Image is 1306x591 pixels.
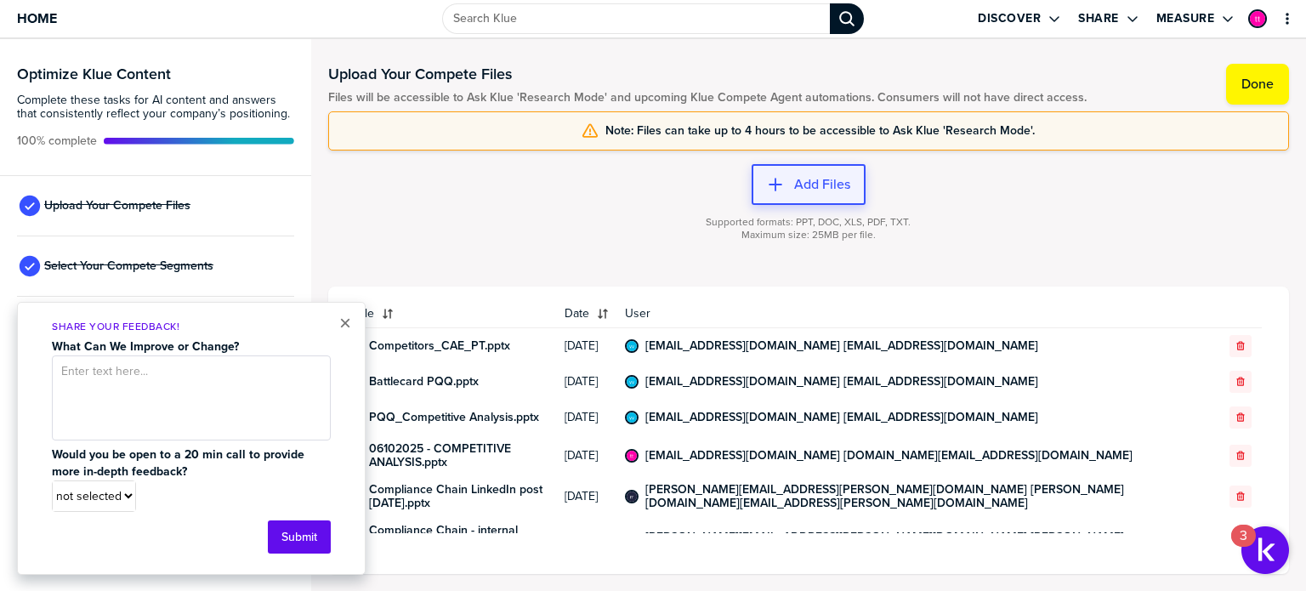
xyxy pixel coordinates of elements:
[645,531,1209,558] a: [PERSON_NAME][EMAIL_ADDRESS][PERSON_NAME][DOMAIN_NAME] [PERSON_NAME][DOMAIN_NAME][EMAIL_ADDRESS][...
[369,442,544,469] a: 06102025 - COMPETITIVE ANALYSIS.pptx
[1078,11,1119,26] label: Share
[625,375,639,389] div: vmarques@onceforall.com vmarques@onceforall.com
[625,307,1209,321] span: User
[1156,11,1215,26] label: Measure
[625,411,639,424] div: vmarques@onceforall.com vmarques@onceforall.com
[369,339,510,353] a: Competitors_CAE_PT.pptx
[1248,9,1267,28] div: thibaud.simon@onceforall.com thibaud.simon@onceforall.com
[605,124,1035,138] span: Note: Files can take up to 4 hours to be accessible to Ask Klue 'Research Mode'.
[52,446,308,480] strong: Would you be open to a 20 min call to provide more in-depth feedback?
[565,411,605,424] span: [DATE]
[17,94,294,121] span: Complete these tasks for AI content and answers that consistently reflect your company’s position...
[328,64,1087,84] h1: Upload Your Compete Files
[645,449,1133,463] a: [EMAIL_ADDRESS][DOMAIN_NAME] [DOMAIN_NAME][EMAIL_ADDRESS][DOMAIN_NAME]
[625,449,639,463] div: thibaud.simon@onceforall.com thibaud.simon@onceforall.com
[17,11,57,26] span: Home
[328,91,1087,105] span: Files will be accessible to Ask Klue 'Research Mode' and upcoming Klue Compete Agent automations....
[645,483,1209,510] a: [PERSON_NAME][EMAIL_ADDRESS][PERSON_NAME][DOMAIN_NAME] [PERSON_NAME][DOMAIN_NAME][EMAIL_ADDRESS][...
[52,338,239,355] strong: What Can We Improve or Change?
[645,411,1038,424] a: [EMAIL_ADDRESS][DOMAIN_NAME] [EMAIL_ADDRESS][DOMAIN_NAME]
[1241,76,1274,93] label: Done
[625,490,639,503] div: ralph.bullock@onceforall.com ralph.bullock@onceforall.com
[645,375,1038,389] a: [EMAIL_ADDRESS][DOMAIN_NAME] [EMAIL_ADDRESS][DOMAIN_NAME]
[565,449,605,463] span: [DATE]
[627,377,637,387] img: 77dda7b691f669cd1a54637a9fef8f2a-sml.png
[369,483,544,510] a: Compliance Chain LinkedIn post [DATE].pptx
[369,524,544,565] a: Compliance Chain - internal competitor battle card version [DATE].pptx
[645,339,1038,353] a: [EMAIL_ADDRESS][DOMAIN_NAME] [EMAIL_ADDRESS][DOMAIN_NAME]
[1241,526,1289,574] button: Open Resource Center, 3 new notifications
[565,375,605,389] span: [DATE]
[44,199,190,213] span: Upload Your Compete Files
[625,339,639,353] div: vmarques@onceforall.com vmarques@onceforall.com
[369,375,479,389] a: Battlecard PQQ.pptx
[794,176,850,193] label: Add Files
[52,320,331,334] p: Share Your Feedback!
[830,3,864,34] div: Search Klue
[339,313,351,333] button: Close
[1246,8,1269,30] a: Edit Profile
[565,307,589,321] span: Date
[442,3,830,34] input: Search Klue
[627,412,637,423] img: 77dda7b691f669cd1a54637a9fef8f2a-sml.png
[44,259,213,273] span: Select Your Compete Segments
[565,490,605,503] span: [DATE]
[978,11,1041,26] label: Discover
[17,66,294,82] h3: Optimize Klue Content
[627,492,637,502] img: 4a9e564200798bc4d0cbc3d13259242e-sml.png
[17,134,97,148] span: Active
[268,520,331,554] button: Submit
[1240,536,1247,558] div: 3
[369,411,539,424] a: PQQ_Competitive Analysis.pptx
[627,451,637,461] img: e5595095cb78196d5fd96d1a7e7e6a1b-sml.png
[741,229,876,242] span: Maximum size: 25MB per file.
[627,341,637,351] img: 77dda7b691f669cd1a54637a9fef8f2a-sml.png
[565,339,605,353] span: [DATE]
[706,216,911,229] span: Supported formats: PPT, DOC, XLS, PDF, TXT.
[1250,11,1265,26] img: e5595095cb78196d5fd96d1a7e7e6a1b-sml.png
